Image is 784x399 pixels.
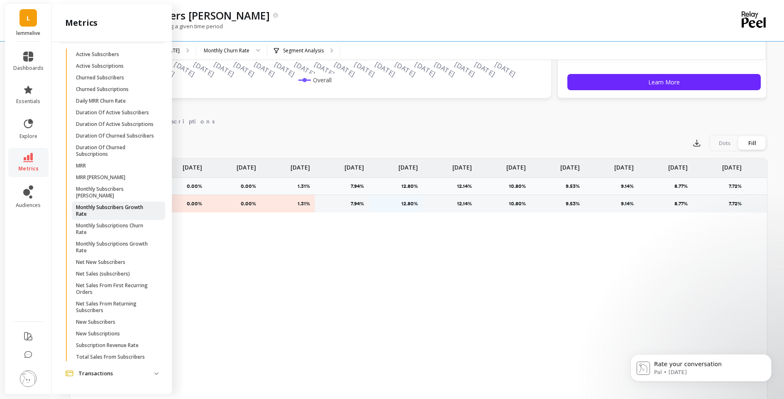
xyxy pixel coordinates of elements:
[482,200,526,207] p: 10.80%
[698,200,742,207] p: 7.72%
[536,200,580,207] p: 9.53%
[648,78,680,86] span: Learn More
[76,354,145,360] p: Total Sales From Subscribers
[738,136,766,150] div: Fill
[76,259,125,266] p: Net New Subscribers
[452,158,472,172] p: [DATE]
[76,144,155,158] p: Duration Of Churned Subscriptions
[84,8,270,22] p: Monthly Subscribers Churn Rate
[76,330,120,337] p: New Subscriptions
[76,319,115,325] p: New Subscribers
[711,136,738,150] div: Dots
[76,133,154,139] p: Duration Of Churned Subscribers
[76,241,155,254] p: Monthly Subscriptions Growth Rate
[76,74,124,81] p: Churned Subscribers
[674,183,693,190] p: 8.77%
[76,300,155,314] p: Net Sales From Returning Subscribers
[27,13,30,23] span: L
[187,183,207,190] p: 0.00%
[567,74,761,90] button: Learn More
[16,202,41,209] span: audiences
[344,158,364,172] p: [DATE]
[618,337,784,395] iframe: Intercom notifications message
[566,183,585,190] p: 9.53%
[590,200,634,207] p: 9.14%
[298,183,315,190] p: 1.31%
[401,183,423,190] p: 12.80%
[20,370,37,387] img: profile picture
[65,17,98,29] h2: metrics
[76,204,155,217] p: Monthly Subscribers Growth Rate
[560,158,580,172] p: [DATE]
[76,342,139,349] p: Subscription Revenue Rate
[76,186,155,199] p: Monthly Subscribers [PERSON_NAME]
[374,200,418,207] p: 12.80%
[76,121,154,128] p: Duration Of Active Subscriptions
[76,222,155,236] p: Monthly Subscriptions Churn Rate
[154,372,159,375] img: down caret icon
[212,200,256,207] p: 0.00%
[241,183,261,190] p: 0.00%
[457,183,477,190] p: 12.14%
[320,200,364,207] p: 7.94%
[76,282,155,296] p: Net Sales From First Recurring Orders
[283,47,324,54] p: Segment Analysis
[76,109,149,116] p: Duration Of Active Subscribers
[204,47,249,54] div: Monthly Churn Rate
[351,183,369,190] p: 7.94%
[291,158,310,172] p: [DATE]
[668,158,688,172] p: [DATE]
[70,111,767,130] nav: Tabs
[13,30,44,37] p: lemmelive
[13,65,44,71] span: dashboards
[76,63,124,69] p: Active Subscriptions
[398,158,418,172] p: [DATE]
[149,117,215,126] span: Subscriptions
[621,183,639,190] p: 9.14%
[76,98,126,104] p: Daily MRR Churn Rate
[506,158,526,172] p: [DATE]
[614,158,634,172] p: [DATE]
[183,158,202,172] p: [DATE]
[159,200,202,207] p: 0.00%
[20,133,37,140] span: explore
[78,369,154,378] p: Transactions
[729,183,747,190] p: 7.72%
[509,183,531,190] p: 10.80%
[76,174,125,181] p: MRR [PERSON_NAME]
[722,158,742,172] p: [DATE]
[16,98,40,105] span: essentials
[18,165,39,172] span: metrics
[65,370,73,377] img: navigation item icon
[76,51,119,58] p: Active Subscribers
[76,163,86,169] p: MRR
[266,200,310,207] p: 1.31%
[428,200,472,207] p: 12.14%
[644,200,688,207] p: 8.77%
[237,158,256,172] p: [DATE]
[76,86,129,93] p: Churned Subscriptions
[76,271,130,277] p: Net Sales (subscribers)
